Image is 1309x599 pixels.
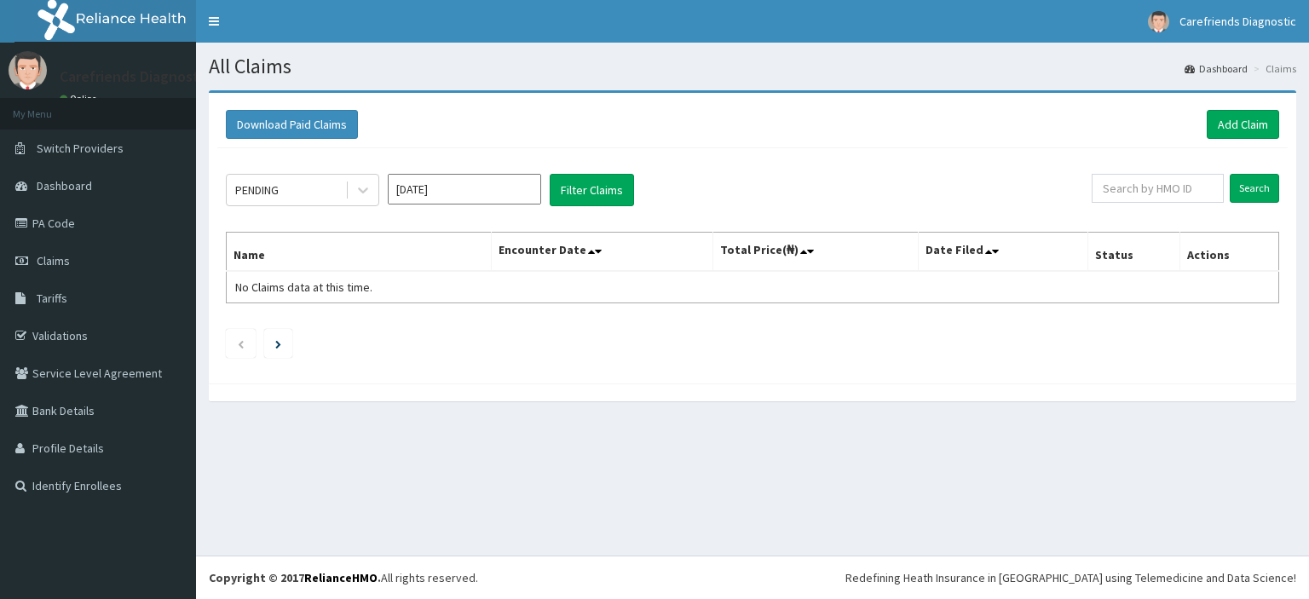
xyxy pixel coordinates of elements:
a: Add Claim [1207,110,1279,139]
th: Encounter Date [492,233,713,272]
span: Carefriends Diagnostic [1179,14,1296,29]
a: Previous page [237,336,245,351]
th: Actions [1179,233,1278,272]
span: Dashboard [37,178,92,193]
div: Redefining Heath Insurance in [GEOGRAPHIC_DATA] using Telemedicine and Data Science! [845,569,1296,586]
p: Carefriends Diagnostic [60,69,210,84]
img: User Image [1148,11,1169,32]
input: Select Month and Year [388,174,541,204]
li: Claims [1249,61,1296,76]
button: Filter Claims [550,174,634,206]
footer: All rights reserved. [196,556,1309,599]
button: Download Paid Claims [226,110,358,139]
input: Search by HMO ID [1092,174,1224,203]
th: Total Price(₦) [713,233,919,272]
span: No Claims data at this time. [235,279,372,295]
strong: Copyright © 2017 . [209,570,381,585]
span: Switch Providers [37,141,124,156]
a: Dashboard [1185,61,1248,76]
th: Date Filed [919,233,1088,272]
th: Name [227,233,492,272]
input: Search [1230,174,1279,203]
h1: All Claims [209,55,1296,78]
th: Status [1088,233,1179,272]
img: User Image [9,51,47,89]
a: Online [60,93,101,105]
a: Next page [275,336,281,351]
span: Claims [37,253,70,268]
a: RelianceHMO [304,570,378,585]
span: Tariffs [37,291,67,306]
div: PENDING [235,181,279,199]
